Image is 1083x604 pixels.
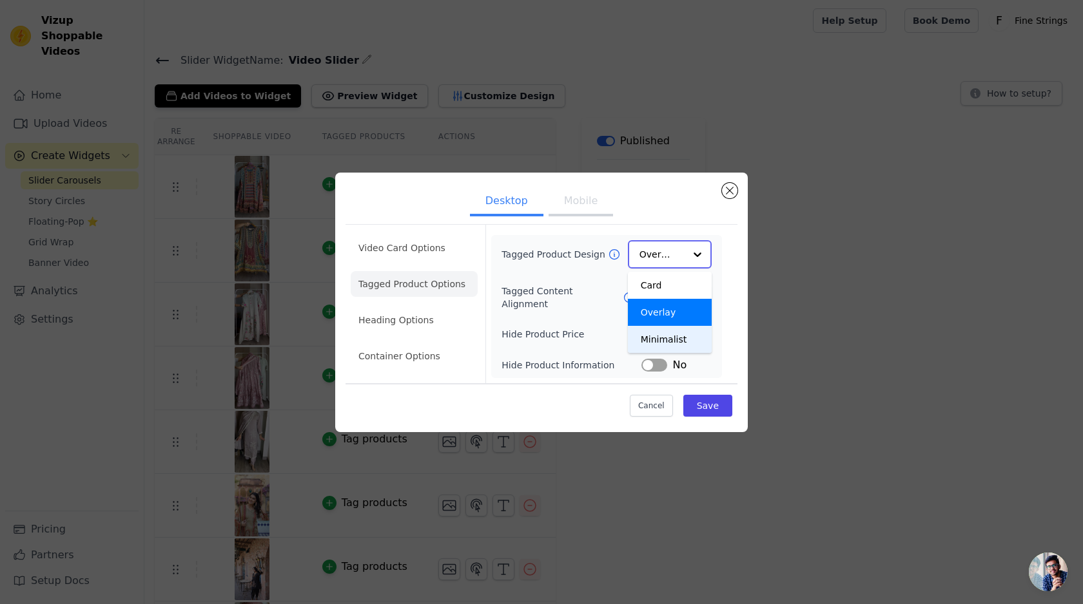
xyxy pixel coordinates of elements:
li: Tagged Product Options [351,271,478,297]
button: Desktop [470,188,543,216]
button: Mobile [549,188,613,216]
label: Hide Product Price [502,328,641,341]
li: Container Options [351,343,478,369]
div: Card [628,272,712,299]
label: Tagged Content Alignment [502,285,622,310]
a: Open chat [1029,552,1068,591]
button: Cancel [630,395,673,417]
button: Close modal [722,183,737,198]
li: Video Card Options [351,235,478,261]
span: No [672,357,687,373]
li: Heading Options [351,307,478,333]
div: Minimalist [628,326,712,353]
div: Overlay [628,299,712,326]
label: Tagged Product Design [502,248,607,261]
button: Save [683,395,732,417]
label: Hide Product Information [502,359,641,372]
